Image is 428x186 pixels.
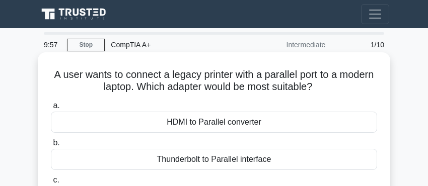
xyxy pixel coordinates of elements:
[243,35,331,55] div: Intermediate
[67,39,105,51] a: Stop
[53,101,59,110] span: a.
[53,175,59,184] span: c.
[50,68,378,94] h5: A user wants to connect a legacy printer with a parallel port to a modern laptop. Which adapter w...
[51,112,377,133] div: HDMI to Parallel converter
[105,35,243,55] div: CompTIA A+
[53,138,59,147] span: b.
[331,35,390,55] div: 1/10
[51,149,377,170] div: Thunderbolt to Parallel interface
[361,4,389,24] button: Toggle navigation
[38,35,67,55] div: 9:57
